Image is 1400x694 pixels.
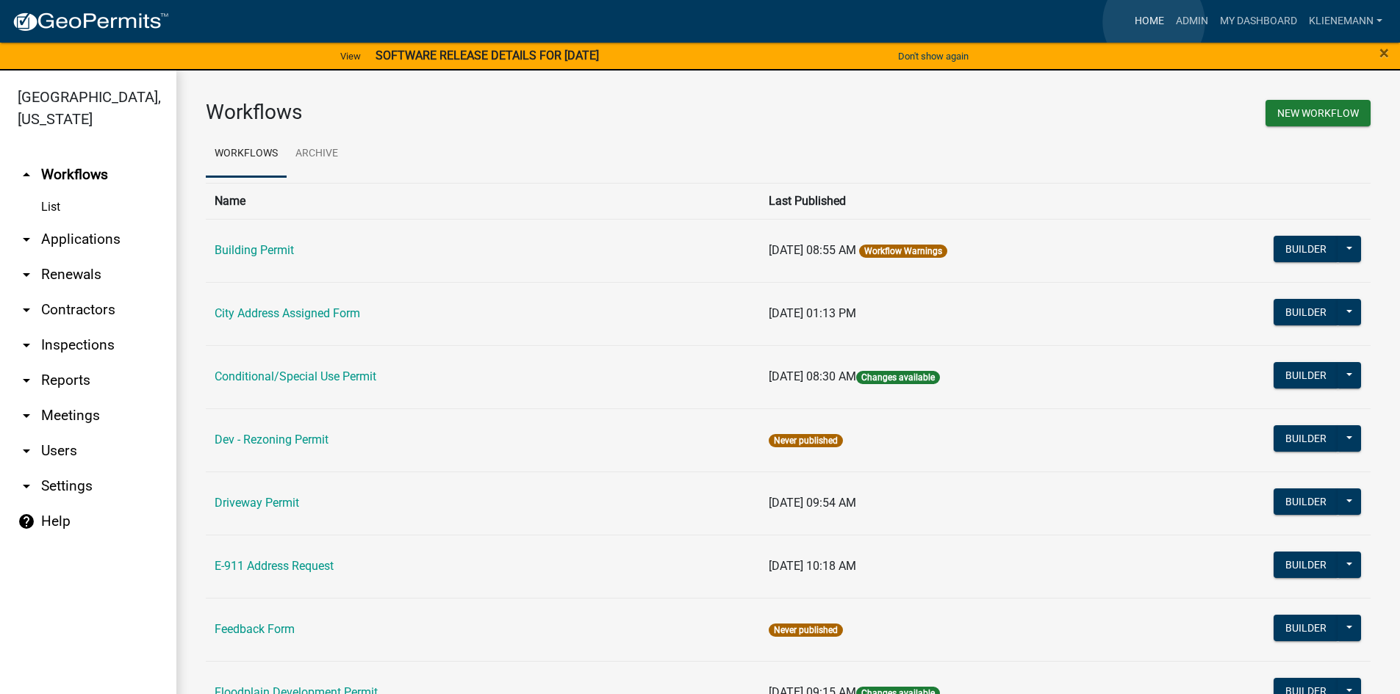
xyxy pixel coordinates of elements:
[1274,615,1338,641] button: Builder
[215,433,329,447] a: Dev - Rezoning Permit
[215,496,299,510] a: Driveway Permit
[1266,100,1371,126] button: New Workflow
[892,44,974,68] button: Don't show again
[1214,7,1303,35] a: My Dashboard
[856,371,940,384] span: Changes available
[18,442,35,460] i: arrow_drop_down
[769,434,843,447] span: Never published
[1303,7,1388,35] a: klienemann
[18,372,35,389] i: arrow_drop_down
[215,306,360,320] a: City Address Assigned Form
[215,622,295,636] a: Feedback Form
[760,183,1156,219] th: Last Published
[18,231,35,248] i: arrow_drop_down
[1274,488,1338,515] button: Builder
[769,559,856,573] span: [DATE] 10:18 AM
[18,166,35,184] i: arrow_drop_up
[18,336,35,354] i: arrow_drop_down
[769,623,843,637] span: Never published
[769,306,856,320] span: [DATE] 01:13 PM
[215,243,294,257] a: Building Permit
[1379,44,1389,62] button: Close
[1170,7,1214,35] a: Admin
[1274,552,1338,578] button: Builder
[1379,43,1389,63] span: ×
[206,183,760,219] th: Name
[769,243,856,257] span: [DATE] 08:55 AM
[1129,7,1170,35] a: Home
[18,301,35,319] i: arrow_drop_down
[769,369,856,383] span: [DATE] 08:30 AM
[376,48,599,62] strong: SOFTWARE RELEASE DETAILS FOR [DATE]
[769,496,856,510] span: [DATE] 09:54 AM
[18,407,35,424] i: arrow_drop_down
[1274,299,1338,325] button: Builder
[206,131,287,178] a: Workflows
[1274,362,1338,388] button: Builder
[1274,425,1338,452] button: Builder
[1274,236,1338,262] button: Builder
[215,559,334,573] a: E-911 Address Request
[287,131,347,178] a: Archive
[334,44,367,68] a: View
[18,266,35,283] i: arrow_drop_down
[18,513,35,530] i: help
[215,369,376,383] a: Conditional/Special Use Permit
[18,477,35,495] i: arrow_drop_down
[206,100,778,125] h3: Workflows
[864,246,942,256] a: Workflow Warnings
